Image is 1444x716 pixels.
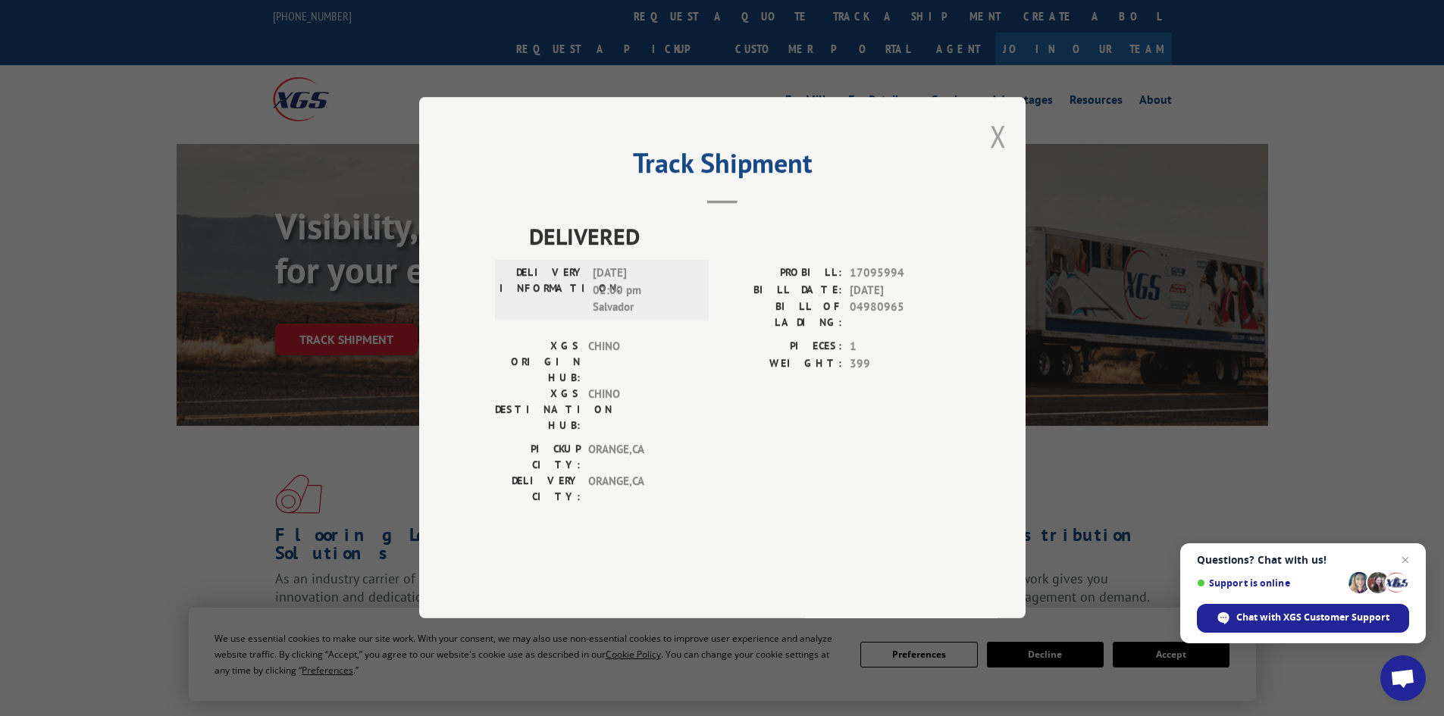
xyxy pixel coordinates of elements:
[588,386,691,434] span: CHINO
[593,265,695,317] span: [DATE] 02:00 pm Salvador
[990,116,1007,156] button: Close modal
[500,265,585,317] label: DELIVERY INFORMATION:
[1197,604,1409,633] div: Chat with XGS Customer Support
[495,386,581,434] label: XGS DESTINATION HUB:
[495,339,581,386] label: XGS ORIGIN HUB:
[1236,611,1389,624] span: Chat with XGS Customer Support
[588,474,691,505] span: ORANGE , CA
[495,152,950,181] h2: Track Shipment
[850,339,950,356] span: 1
[850,265,950,283] span: 17095994
[722,339,842,356] label: PIECES:
[1197,554,1409,566] span: Questions? Chat with us!
[529,220,950,254] span: DELIVERED
[495,474,581,505] label: DELIVERY CITY:
[722,282,842,299] label: BILL DATE:
[850,355,950,373] span: 399
[1396,551,1414,569] span: Close chat
[722,265,842,283] label: PROBILL:
[850,299,950,331] span: 04980965
[588,442,691,474] span: ORANGE , CA
[850,282,950,299] span: [DATE]
[722,355,842,373] label: WEIGHT:
[1197,577,1343,589] span: Support is online
[722,299,842,331] label: BILL OF LADING:
[588,339,691,386] span: CHINO
[1380,655,1426,701] div: Open chat
[495,442,581,474] label: PICKUP CITY:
